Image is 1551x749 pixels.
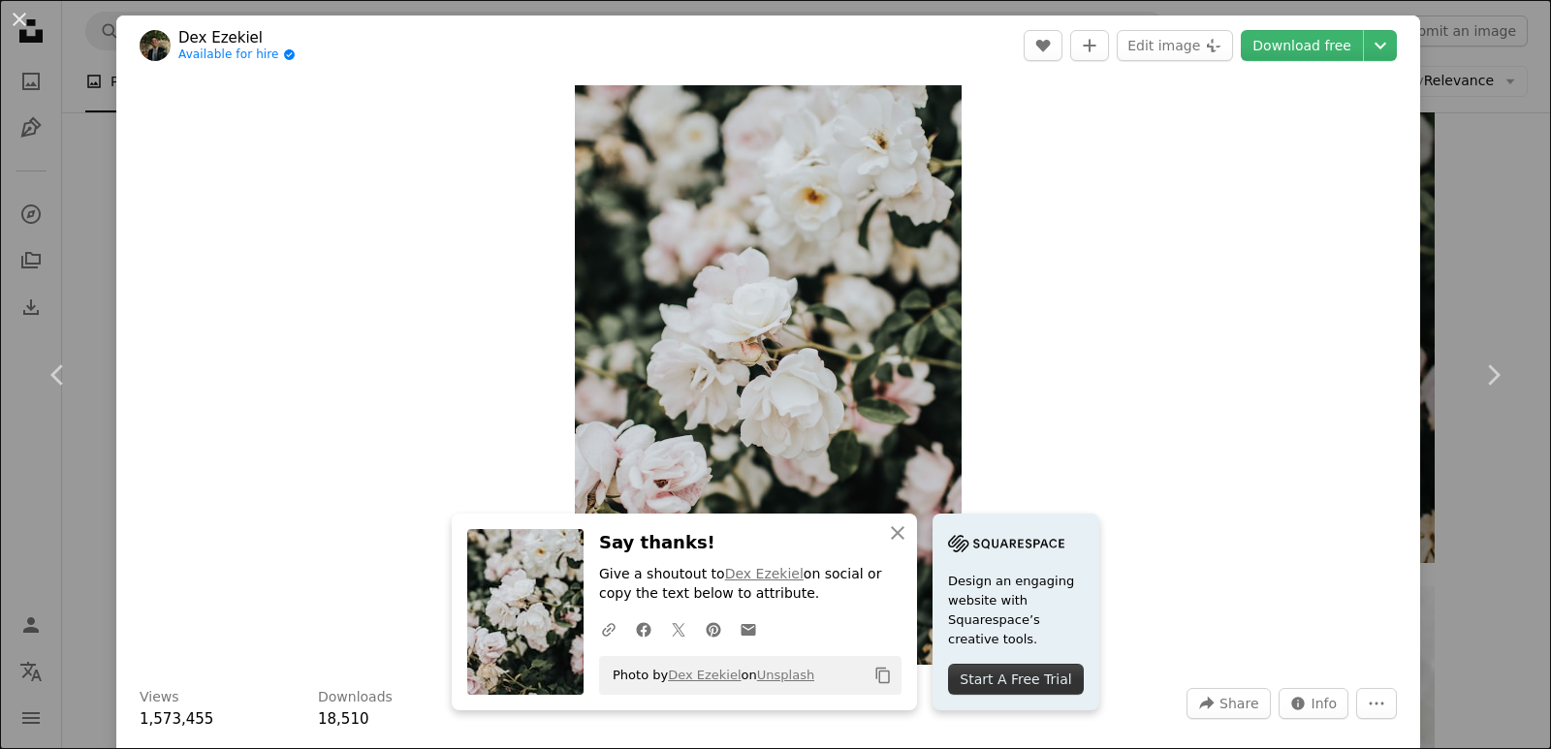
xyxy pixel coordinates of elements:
[948,664,1084,695] div: Start A Free Trial
[626,609,661,648] a: Share on Facebook
[731,609,766,648] a: Share over email
[1117,30,1233,61] button: Edit image
[696,609,731,648] a: Share on Pinterest
[318,688,393,707] h3: Downloads
[140,710,213,728] span: 1,573,455
[575,85,962,665] button: Zoom in on this image
[948,529,1064,558] img: file-1705255347840-230a6ab5bca9image
[661,609,696,648] a: Share on Twitter
[599,529,902,557] h3: Say thanks!
[867,659,900,692] button: Copy to clipboard
[1187,688,1270,719] button: Share this image
[1241,30,1363,61] a: Download free
[318,710,369,728] span: 18,510
[140,688,179,707] h3: Views
[757,668,814,682] a: Unsplash
[599,565,902,604] p: Give a shoutout to on social or copy the text below to attribute.
[1070,30,1109,61] button: Add to Collection
[1435,282,1551,468] a: Next
[178,28,296,47] a: Dex Ezekiel
[1279,688,1349,719] button: Stats about this image
[1312,689,1338,718] span: Info
[140,30,171,61] img: Go to Dex Ezekiel's profile
[933,514,1099,710] a: Design an engaging website with Squarespace’s creative tools.Start A Free Trial
[603,660,814,691] span: Photo by on
[1356,688,1397,719] button: More Actions
[948,572,1084,649] span: Design an engaging website with Squarespace’s creative tools.
[1219,689,1258,718] span: Share
[725,566,804,581] a: Dex Ezekiel
[1364,30,1397,61] button: Choose download size
[575,85,962,665] img: white petal flowers blooming during daytime
[668,668,741,682] a: Dex Ezekiel
[1024,30,1062,61] button: Like
[178,47,296,63] a: Available for hire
